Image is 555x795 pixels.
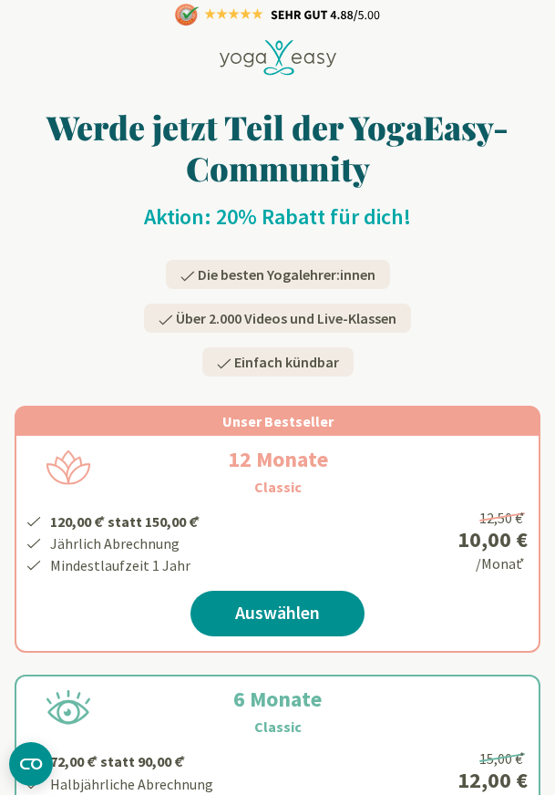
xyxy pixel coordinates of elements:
[254,716,302,738] h3: Classic
[457,529,528,551] div: 10,00 €
[234,353,339,371] span: Einfach kündbar
[47,749,213,772] li: 72,00 € statt 90,00 €
[222,412,334,430] span: Unser Bestseller
[198,265,375,284] span: Die besten Yogalehrer:innen
[9,742,53,786] button: CMP-Widget öffnen
[176,309,396,327] span: Über 2.000 Videos und Live-Klassen
[479,749,528,768] span: 15,00 €
[47,773,213,795] li: Halbjährliche Abrechnung
[457,769,528,791] div: 12,00 €
[47,554,202,576] li: Mindestlaufzeit 1 Jahr
[457,505,528,576] div: /Monat
[190,683,365,716] h2: 6 Monate
[254,476,302,498] h3: Classic
[47,509,202,532] li: 120,00 € statt 150,00 €
[479,509,528,527] span: 12,50 €
[190,591,365,636] a: Auswählen
[47,532,202,554] li: Jährlich Abrechnung
[184,443,372,476] h2: 12 Monate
